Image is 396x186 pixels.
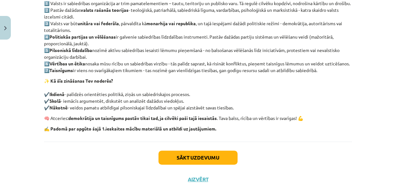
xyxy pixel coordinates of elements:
strong: valsts rašanās teorijas [81,7,128,13]
strong: Skolā [49,98,61,104]
strong: ✍️ Padomā par apgūto šajā 1.ieskaites mācību materiālā un atbildi uz jautājumiem. [44,126,216,131]
strong: monarhija vai republika [146,20,196,26]
button: Sākt uzdevumu [158,151,238,165]
strong: unitāra vai federāla [77,20,119,26]
strong: Vērtības un ētika [49,61,85,66]
p: ✔️ - palīdzēs orientēties politikā, ziņās un sabiedriskajos procesos. ✔️ - iemācīs argumentēt, di... [44,78,352,111]
button: Aizvērt [186,176,210,182]
strong: demokrātija un taisnīgums pastāv tikai tad, ja cilvēki paši tajā iesaistās [68,115,217,121]
strong: Ikdienā [49,91,64,97]
img: icon-close-lesson-0947bae3869378f0d4975bcd49f059093ad1ed9edebbc8119c70593378902aed.svg [4,26,7,30]
strong: Politiskās partijas un vēlēšanas [49,34,116,40]
p: 🧠 Atceries: . Tava balss, rīcība un vērtības ir svarīgas! 💪 [44,115,352,122]
strong: Taisnīgums [49,67,73,73]
strong: ✨ Kā šīs zināšanas Tev noderēs? [44,78,113,84]
strong: Nākotnē [49,105,68,110]
strong: Pilsoniskā līdzdalība [49,47,92,53]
